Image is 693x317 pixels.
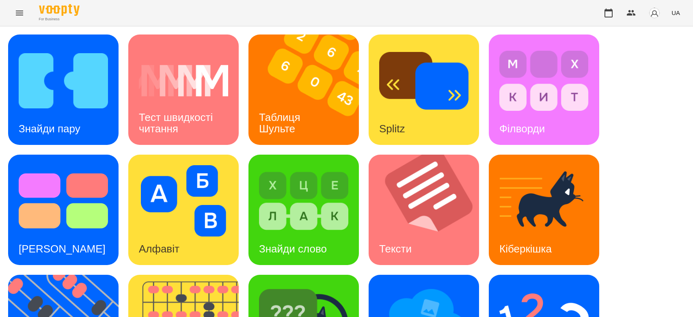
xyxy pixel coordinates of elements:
button: Menu [10,3,29,23]
h3: Знайди слово [259,243,327,255]
img: Тексти [369,155,489,265]
span: For Business [39,17,80,22]
a: Тест швидкості читанняТест швидкості читання [128,35,239,145]
a: Тест Струпа[PERSON_NAME] [8,155,119,265]
img: Знайди слово [259,165,348,237]
img: Філворди [499,45,589,116]
a: ТекстиТексти [369,155,479,265]
img: Тест Струпа [19,165,108,237]
button: UA [668,5,683,20]
h3: Таблиця Шульте [259,111,303,134]
h3: Кіберкішка [499,243,552,255]
img: Splitz [379,45,468,116]
a: ФілвордиФілворди [489,35,599,145]
span: UA [671,9,680,17]
a: Знайди словоЗнайди слово [248,155,359,265]
img: Таблиця Шульте [248,35,369,145]
img: Тест швидкості читання [139,45,228,116]
img: Voopty Logo [39,4,80,16]
h3: Знайди пару [19,123,80,135]
h3: Тест швидкості читання [139,111,216,134]
a: SplitzSplitz [369,35,479,145]
img: avatar_s.png [649,7,660,19]
h3: Алфавіт [139,243,179,255]
a: Знайди паруЗнайди пару [8,35,119,145]
img: Алфавіт [139,165,228,237]
h3: Філворди [499,123,545,135]
h3: Splitz [379,123,405,135]
a: КіберкішкаКіберкішка [489,155,599,265]
h3: Тексти [379,243,412,255]
h3: [PERSON_NAME] [19,243,106,255]
a: АлфавітАлфавіт [128,155,239,265]
a: Таблиця ШультеТаблиця Шульте [248,35,359,145]
img: Знайди пару [19,45,108,116]
img: Кіберкішка [499,165,589,237]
